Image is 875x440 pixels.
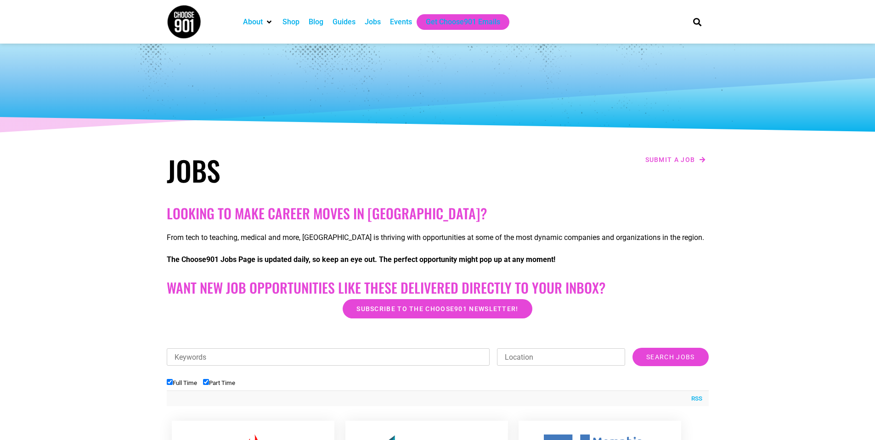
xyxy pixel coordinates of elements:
[203,379,209,385] input: Part Time
[333,17,356,28] a: Guides
[309,17,323,28] a: Blog
[689,14,705,29] div: Search
[167,379,197,386] label: Full Time
[632,348,708,366] input: Search Jobs
[643,154,709,166] a: Submit a job
[167,232,709,243] p: From tech to teaching, medical and more, [GEOGRAPHIC_DATA] is thriving with opportunities at some...
[687,394,702,403] a: RSS
[167,154,433,187] h1: Jobs
[497,348,625,366] input: Location
[282,17,299,28] a: Shop
[645,156,695,163] span: Submit a job
[390,17,412,28] a: Events
[167,255,555,264] strong: The Choose901 Jobs Page is updated daily, so keep an eye out. The perfect opportunity might pop u...
[365,17,381,28] a: Jobs
[167,379,173,385] input: Full Time
[343,299,532,318] a: Subscribe to the Choose901 newsletter!
[238,14,278,30] div: About
[167,279,709,296] h2: Want New Job Opportunities like these Delivered Directly to your Inbox?
[167,348,490,366] input: Keywords
[356,306,518,312] span: Subscribe to the Choose901 newsletter!
[426,17,500,28] a: Get Choose901 Emails
[203,379,235,386] label: Part Time
[238,14,677,30] nav: Main nav
[243,17,263,28] a: About
[167,205,709,222] h2: Looking to make career moves in [GEOGRAPHIC_DATA]?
